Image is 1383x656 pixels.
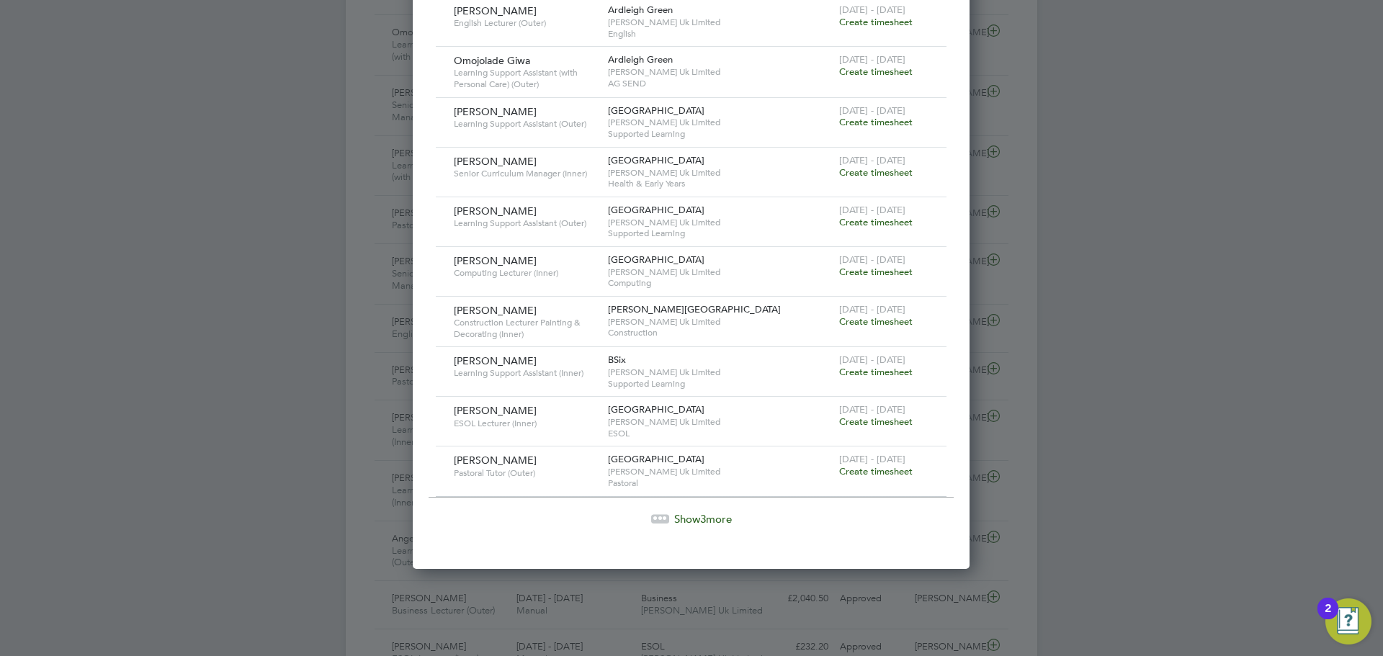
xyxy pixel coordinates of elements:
button: Open Resource Center, 2 new notifications [1325,598,1371,644]
span: [PERSON_NAME] [454,105,537,118]
span: [PERSON_NAME] Uk Limited [608,416,832,428]
span: Construction Lecturer Painting & Decorating (Inner) [454,317,597,339]
span: Omojolade Giwa [454,54,530,67]
span: [PERSON_NAME] [454,454,537,467]
span: Ardleigh Green [608,4,673,16]
span: Senior Curriculum Manager (Inner) [454,168,597,179]
span: [GEOGRAPHIC_DATA] [608,104,704,117]
span: [PERSON_NAME] Uk Limited [608,367,832,378]
span: [DATE] - [DATE] [839,453,905,465]
span: [PERSON_NAME] Uk Limited [608,17,832,28]
span: [PERSON_NAME] [454,4,537,17]
span: AG SEND [608,78,832,89]
span: [GEOGRAPHIC_DATA] [608,204,704,216]
div: 2 [1325,608,1331,627]
span: Learning Support Assistant (with Personal Care) (Outer) [454,67,597,89]
span: [DATE] - [DATE] [839,154,905,166]
span: [DATE] - [DATE] [839,354,905,366]
span: Learning Support Assistant (Outer) [454,217,597,229]
span: [GEOGRAPHIC_DATA] [608,403,704,415]
span: Learning Support Assistant (Outer) [454,118,597,130]
span: Ardleigh Green [608,53,673,66]
span: [PERSON_NAME] [454,404,537,417]
span: Construction [608,327,832,338]
span: [GEOGRAPHIC_DATA] [608,453,704,465]
span: [PERSON_NAME] [454,304,537,317]
span: Create timesheet [839,216,913,228]
span: ESOL Lecturer (Inner) [454,418,597,429]
span: Supported Learning [608,128,832,140]
span: Supported Learning [608,228,832,239]
span: Create timesheet [839,315,913,328]
span: Pastoral [608,477,832,489]
span: [PERSON_NAME] [454,155,537,168]
span: [PERSON_NAME] Uk Limited [608,266,832,278]
span: Create timesheet [839,16,913,28]
span: ESOL [608,428,832,439]
span: [PERSON_NAME] Uk Limited [608,117,832,128]
span: [PERSON_NAME] Uk Limited [608,316,832,328]
span: [DATE] - [DATE] [839,104,905,117]
span: Pastoral Tutor (Outer) [454,467,597,479]
span: [PERSON_NAME] Uk Limited [608,217,832,228]
span: Show more [674,512,732,526]
span: [PERSON_NAME] Uk Limited [608,167,832,179]
span: [PERSON_NAME] Uk Limited [608,66,832,78]
span: [PERSON_NAME] Uk Limited [608,466,832,477]
span: [DATE] - [DATE] [839,4,905,16]
span: [DATE] - [DATE] [839,403,905,415]
span: Health & Early Years [608,178,832,189]
span: Create timesheet [839,266,913,278]
span: Computing Lecturer (Inner) [454,267,597,279]
span: [DATE] - [DATE] [839,53,905,66]
span: [PERSON_NAME] [454,205,537,217]
span: Create timesheet [839,66,913,78]
span: 3 [700,512,706,526]
span: BSix [608,354,626,366]
span: Create timesheet [839,116,913,128]
span: Create timesheet [839,366,913,378]
span: English [608,28,832,40]
span: [PERSON_NAME] [454,254,537,267]
span: [DATE] - [DATE] [839,204,905,216]
span: Create timesheet [839,415,913,428]
span: [GEOGRAPHIC_DATA] [608,154,704,166]
span: [PERSON_NAME][GEOGRAPHIC_DATA] [608,303,781,315]
span: Create timesheet [839,166,913,179]
span: [GEOGRAPHIC_DATA] [608,253,704,266]
span: English Lecturer (Outer) [454,17,597,29]
span: Supported Learning [608,378,832,390]
span: [DATE] - [DATE] [839,253,905,266]
span: Create timesheet [839,465,913,477]
span: Learning Support Assistant (Inner) [454,367,597,379]
span: [PERSON_NAME] [454,354,537,367]
span: Computing [608,277,832,289]
span: [DATE] - [DATE] [839,303,905,315]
